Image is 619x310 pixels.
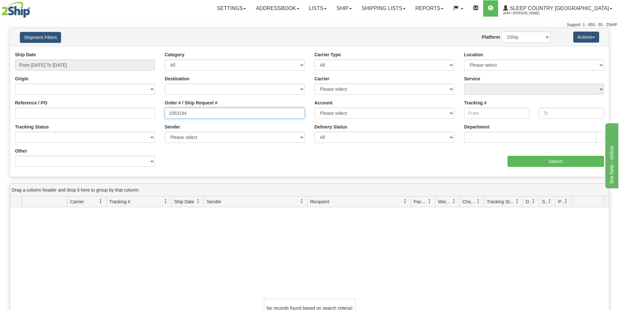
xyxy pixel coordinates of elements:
label: Location [464,51,483,58]
a: Packages filter column settings [424,196,435,207]
label: Reference / PO [15,100,47,106]
a: Lists [304,0,331,17]
span: Tracking # [109,198,130,205]
label: Origin [15,75,28,82]
a: Addressbook [251,0,304,17]
label: Tracking Status [15,124,49,130]
a: Shipment Issues filter column settings [544,196,555,207]
label: Account [315,100,333,106]
a: Sleep Country [GEOGRAPHIC_DATA] 2044 / [PERSON_NAME] [498,0,617,17]
input: From [464,108,529,119]
span: Ship Date [174,198,194,205]
label: Order # / Ship Request # [165,100,218,106]
label: Ship Date [15,51,36,58]
span: Shipment Issues [542,198,548,205]
label: Carrier [315,75,329,82]
label: Carrier Type [315,51,341,58]
span: Charge [462,198,476,205]
label: Service [464,75,480,82]
label: Department [464,124,489,130]
div: grid grouping header [10,184,609,196]
label: Other [15,148,27,154]
span: Recipient [310,198,329,205]
a: Carrier filter column settings [95,196,106,207]
input: Search [508,156,604,167]
a: Tracking # filter column settings [160,196,171,207]
iframe: chat widget [604,122,618,188]
label: Sender [165,124,180,130]
span: Packages [414,198,427,205]
span: Pickup Status [558,198,564,205]
a: Reports [410,0,448,17]
label: Delivery Status [315,124,347,130]
input: To [539,108,604,119]
a: Pickup Status filter column settings [561,196,572,207]
span: 2044 / [PERSON_NAME] [503,10,552,17]
a: Settings [212,0,251,17]
a: Shipping lists [357,0,410,17]
span: Delivery Status [526,198,531,205]
div: Support: 1 - 855 - 55 - 2SHIP [2,22,617,28]
label: Tracking # [464,100,486,106]
span: Weight [438,198,452,205]
a: Charge filter column settings [473,196,484,207]
label: Platform [482,34,500,40]
a: Ship [331,0,356,17]
a: Delivery Status filter column settings [528,196,539,207]
label: Destination [165,75,189,82]
label: Category [165,51,185,58]
a: Tracking Status filter column settings [512,196,523,207]
span: Tracking Status [487,198,515,205]
span: Carrier [70,198,84,205]
a: Recipient filter column settings [400,196,411,207]
a: Sender filter column settings [296,196,307,207]
img: logo2044.jpg [2,2,30,18]
a: Ship Date filter column settings [193,196,204,207]
span: Sender [207,198,221,205]
span: Sleep Country [GEOGRAPHIC_DATA] [508,6,609,11]
a: Weight filter column settings [448,196,459,207]
div: live help - online [5,4,60,12]
button: Shipment Filters [20,32,61,43]
button: Actions [573,32,599,43]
